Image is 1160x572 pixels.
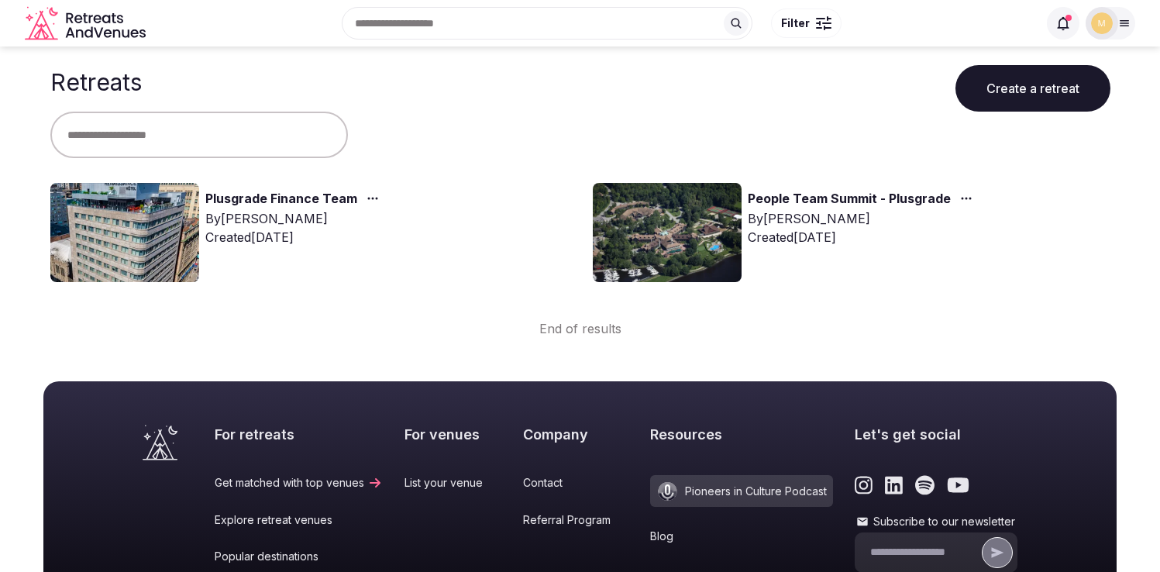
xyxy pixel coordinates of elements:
div: Created [DATE] [748,228,979,246]
div: Created [DATE] [205,228,385,246]
img: mana.vakili [1091,12,1113,34]
img: Top retreat image for the retreat: Plusgrade Finance Team [50,183,199,282]
h2: Company [523,425,629,444]
h2: For venues [404,425,501,444]
a: Get matched with top venues [215,475,383,491]
a: Plusgrade Finance Team [205,189,357,209]
a: Link to the retreats and venues LinkedIn page [885,475,903,495]
a: Link to the retreats and venues Spotify page [915,475,935,495]
a: Contact [523,475,629,491]
button: Filter [771,9,842,38]
h2: For retreats [215,425,383,444]
a: Visit the homepage [25,6,149,41]
h2: Let's get social [855,425,1017,444]
a: Referral Program [523,512,629,528]
a: Pioneers in Culture Podcast [650,475,833,507]
div: By [PERSON_NAME] [748,209,979,228]
h1: Retreats [50,68,142,96]
h2: Resources [650,425,833,444]
img: Top retreat image for the retreat: People Team Summit - Plusgrade [593,183,742,282]
a: Blog [650,529,833,544]
a: Link to the retreats and venues Youtube page [947,475,969,495]
a: Link to the retreats and venues Instagram page [855,475,873,495]
a: List your venue [404,475,501,491]
label: Subscribe to our newsletter [855,514,1017,529]
a: Popular destinations [215,549,383,564]
svg: Retreats and Venues company logo [25,6,149,41]
button: Create a retreat [955,65,1110,112]
div: By [PERSON_NAME] [205,209,385,228]
a: Visit the homepage [143,425,177,460]
div: End of results [50,295,1110,338]
span: Filter [781,16,810,31]
a: People Team Summit - Plusgrade [748,189,951,209]
a: Explore retreat venues [215,512,383,528]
